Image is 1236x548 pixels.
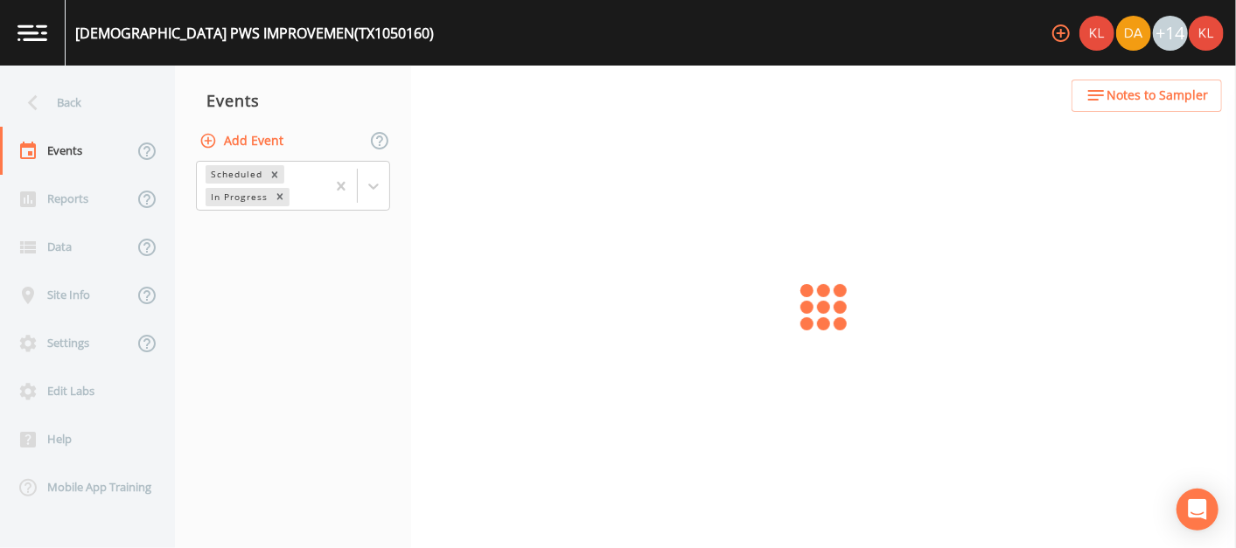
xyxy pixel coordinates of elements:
button: Notes to Sampler [1072,80,1222,112]
div: David Weber [1115,16,1152,51]
div: Remove In Progress [270,188,290,206]
div: Scheduled [206,165,265,184]
img: 9c4450d90d3b8045b2e5fa62e4f92659 [1189,16,1224,51]
img: a84961a0472e9debc750dd08a004988d [1116,16,1151,51]
div: In Progress [206,188,270,206]
span: Notes to Sampler [1107,85,1208,107]
img: 9c4450d90d3b8045b2e5fa62e4f92659 [1079,16,1114,51]
div: Open Intercom Messenger [1177,489,1219,531]
div: Events [175,79,411,122]
button: Add Event [196,125,290,157]
div: Remove Scheduled [265,165,284,184]
div: +14 [1153,16,1188,51]
div: Kler Teran [1079,16,1115,51]
div: [DEMOGRAPHIC_DATA] PWS IMPROVEMEN (TX1050160) [75,23,434,44]
img: logo [17,24,47,41]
